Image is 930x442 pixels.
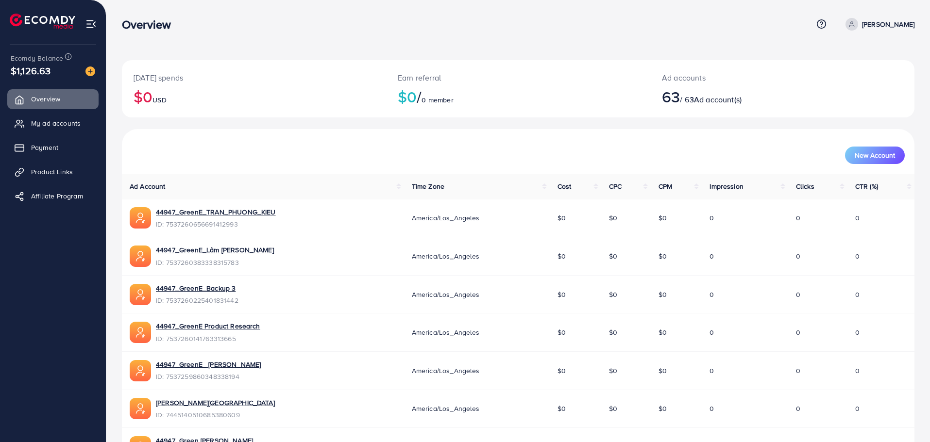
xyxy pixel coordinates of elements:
p: [PERSON_NAME] [862,18,914,30]
h2: / 63 [662,87,837,106]
a: [PERSON_NAME] [842,18,914,31]
img: logo [10,14,75,29]
span: CPC [609,181,622,191]
img: ic-ads-acc.e4c84228.svg [130,322,151,343]
span: America/Los_Angeles [412,251,480,261]
span: 0 [710,366,714,376]
span: $0 [659,404,667,413]
span: ID: 7537260383338315783 [156,258,274,267]
img: menu [85,18,97,30]
span: 0 member [422,95,453,105]
span: 0 [855,251,860,261]
span: $0 [609,366,617,376]
a: 44947_GreenE_Backup 3 [156,283,236,293]
span: 63 [662,85,680,108]
p: Ad accounts [662,72,837,83]
span: 0 [710,290,714,299]
button: New Account [845,147,905,164]
span: $0 [558,327,566,337]
a: Product Links [7,162,99,181]
span: 0 [855,366,860,376]
span: America/Los_Angeles [412,366,480,376]
span: 0 [855,290,860,299]
span: ID: 7537260141763313665 [156,334,260,344]
span: Impression [710,181,744,191]
iframe: Chat [889,398,923,435]
span: My ad accounts [31,118,81,128]
span: $0 [659,290,667,299]
span: $0 [609,290,617,299]
span: $0 [609,251,617,261]
h3: Overview [122,17,179,32]
span: 0 [796,290,800,299]
span: USD [152,95,166,105]
img: ic-ads-acc.e4c84228.svg [130,360,151,381]
span: Product Links [31,167,73,177]
span: Ad Account [130,181,166,191]
span: Ad account(s) [694,94,742,105]
a: Overview [7,89,99,109]
span: Affiliate Program [31,191,83,201]
span: Ecomdy Balance [11,53,63,63]
span: Clicks [796,181,814,191]
a: Payment [7,138,99,157]
a: 44947_GreenE_Lâm [PERSON_NAME] [156,245,274,255]
span: 0 [796,251,800,261]
span: $0 [558,213,566,223]
span: ID: 7537259860348338194 [156,372,261,381]
h2: $0 [134,87,374,106]
span: 0 [796,213,800,223]
a: My ad accounts [7,114,99,133]
span: America/Los_Angeles [412,404,480,413]
img: ic-ads-acc.e4c84228.svg [130,207,151,229]
a: [PERSON_NAME][GEOGRAPHIC_DATA] [156,398,275,408]
h2: $0 [398,87,639,106]
span: 0 [855,404,860,413]
span: / [417,85,422,108]
span: Payment [31,143,58,152]
a: 44947_GreenE_ [PERSON_NAME] [156,360,261,369]
span: $0 [659,213,667,223]
span: America/Los_Angeles [412,213,480,223]
span: $0 [558,251,566,261]
span: $0 [659,366,667,376]
span: $0 [558,366,566,376]
img: ic-ads-acc.e4c84228.svg [130,284,151,305]
a: 44947_GreenE_TRAN_PHUONG_KIEU [156,207,276,217]
span: CPM [659,181,672,191]
span: Cost [558,181,572,191]
span: 0 [710,404,714,413]
span: 0 [855,213,860,223]
span: $0 [558,290,566,299]
span: New Account [855,152,895,159]
span: Overview [31,94,60,104]
span: $0 [609,404,617,413]
span: 0 [796,327,800,337]
span: ID: 7537260656691412993 [156,219,276,229]
span: Time Zone [412,181,444,191]
span: ID: 7445140510685380609 [156,410,275,420]
span: 0 [855,327,860,337]
span: 0 [710,213,714,223]
span: $1,126.63 [11,64,51,78]
span: CTR (%) [855,181,878,191]
span: $0 [558,404,566,413]
span: $0 [659,251,667,261]
span: America/Los_Angeles [412,327,480,337]
span: $0 [609,213,617,223]
a: Affiliate Program [7,186,99,206]
span: $0 [659,327,667,337]
span: ID: 7537260225401831442 [156,295,238,305]
img: ic-ads-acc.e4c84228.svg [130,398,151,419]
span: 0 [710,251,714,261]
img: ic-ads-acc.e4c84228.svg [130,246,151,267]
span: 0 [796,366,800,376]
span: America/Los_Angeles [412,290,480,299]
p: [DATE] spends [134,72,374,83]
img: image [85,66,95,76]
span: 0 [710,327,714,337]
span: $0 [609,327,617,337]
a: 44947_GreenE Product Research [156,321,260,331]
p: Earn referral [398,72,639,83]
